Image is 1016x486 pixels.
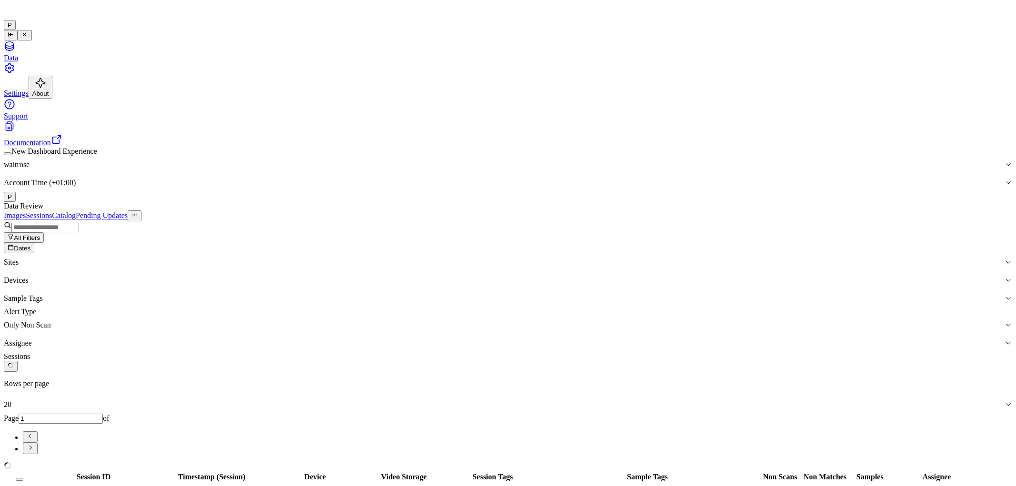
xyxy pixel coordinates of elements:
a: Documentation [4,120,1012,147]
button: Select all [16,478,23,481]
a: Data [4,40,1012,62]
button: Toggle Navigation [18,30,31,40]
a: Pending Updates [76,212,128,220]
span: P [8,21,12,29]
th: Assignee [893,472,980,482]
a: Settings [4,62,1012,97]
th: Non Scans [758,472,802,482]
a: Support [4,99,1012,120]
button: P [4,20,16,30]
button: Dates [4,243,34,253]
button: About [29,76,53,99]
button: Go to next page [23,443,38,454]
th: Sample Tags [538,472,757,482]
th: Timestamp (Session) [153,472,270,482]
a: Sessions [26,212,52,220]
span: Dates [14,245,30,252]
th: Session Tags [449,472,536,482]
th: Device [271,472,359,482]
button: All Filters [4,232,44,243]
span: Page [4,414,19,422]
span: P [8,193,12,200]
nav: pagination [4,431,1012,454]
span: Sessions [4,352,30,360]
span: of [103,414,109,422]
button: Toggle Navigation [4,30,18,40]
th: Non Matches [803,472,847,482]
a: Catalog [52,212,76,220]
button: Go to previous page [23,431,38,443]
div: Data Review [4,202,1012,210]
div: New Dashboard Experience [4,147,1012,156]
button: P [4,192,16,202]
th: Samples [848,472,892,482]
th: Session ID [35,472,152,482]
label: Alert Type [4,307,36,316]
a: Images [4,212,26,220]
p: Rows per page [4,379,1012,388]
th: Video Storage [360,472,448,482]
